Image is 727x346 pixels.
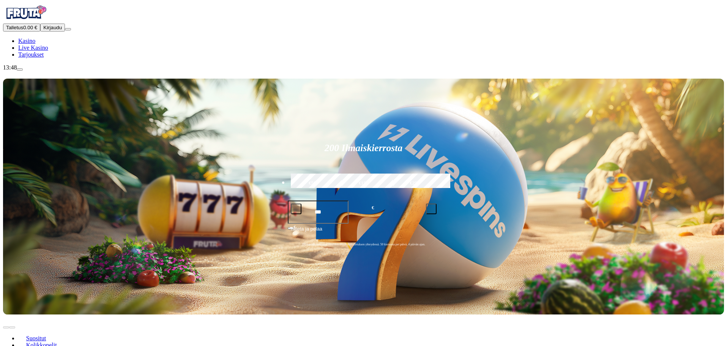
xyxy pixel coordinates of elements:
a: Kasino [18,38,35,44]
button: live-chat [17,68,23,71]
span: Kirjaudu [43,25,62,30]
img: Fruta [3,3,49,22]
button: Talletusplus icon0.00 € [3,24,40,32]
button: Kirjaudu [40,24,65,32]
button: plus icon [426,204,437,214]
button: menu [65,28,71,30]
label: €50 [289,172,336,194]
span: 0.00 € [23,25,37,30]
label: €250 [391,172,438,194]
button: minus icon [291,204,301,214]
span: € [294,224,296,229]
button: next slide [9,326,15,329]
a: Fruta [3,17,49,23]
a: Tarjoukset [18,51,44,58]
span: Suositut [23,335,49,341]
button: Talleta ja pelaa [288,225,440,239]
label: €150 [340,172,387,194]
nav: Primary [3,3,724,58]
span: Talleta ja pelaa [290,225,322,239]
span: Talletus [6,25,23,30]
span: € [372,204,374,212]
nav: Main menu [3,38,724,58]
a: Suositut [18,332,54,344]
a: Live Kasino [18,44,48,51]
span: 13:48 [3,64,17,71]
button: prev slide [3,326,9,329]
